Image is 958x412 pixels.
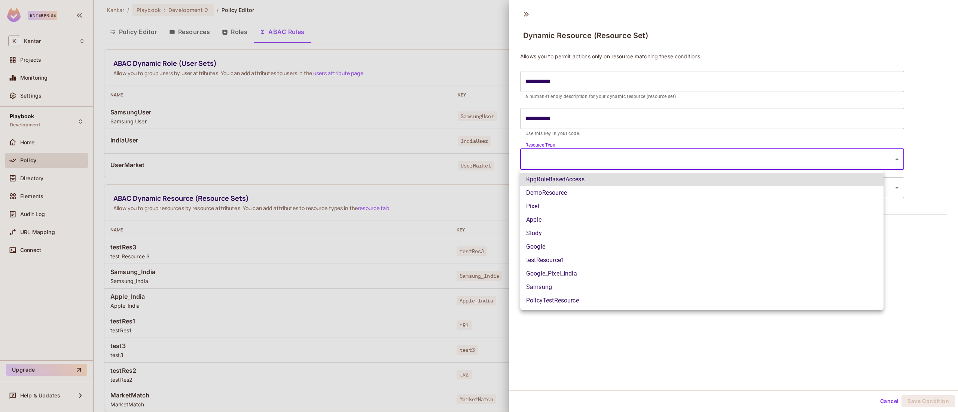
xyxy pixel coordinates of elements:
[520,294,884,307] li: PolicyTestResource
[520,200,884,213] li: Pixel
[520,267,884,280] li: Google_Pixel_India
[520,173,884,186] li: KpgRoleBasedAccess
[520,213,884,227] li: Apple
[520,227,884,240] li: Study
[520,253,884,267] li: testResource1
[520,240,884,253] li: Google
[520,186,884,200] li: DemoResource
[520,280,884,294] li: Samsung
